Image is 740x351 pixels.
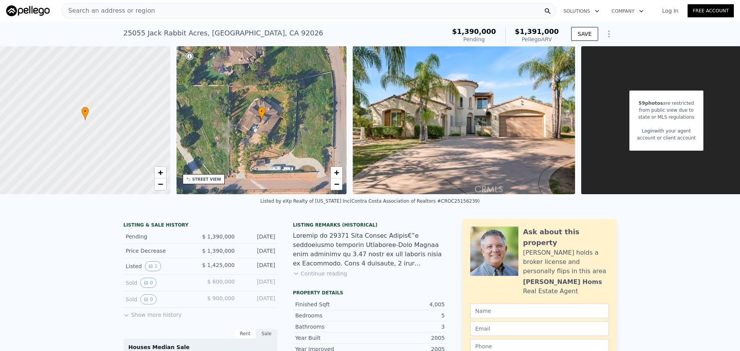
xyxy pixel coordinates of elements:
div: Rent [234,329,256,339]
div: Finished Sqft [295,301,370,308]
div: Year Built [295,334,370,342]
div: Property details [293,290,447,296]
div: account or client account [637,134,696,141]
button: Show Options [601,26,617,42]
div: STREET VIEW [192,176,221,182]
div: Bedrooms [295,312,370,319]
button: View historical data [140,278,156,288]
div: [DATE] [241,294,275,304]
a: Zoom out [331,178,342,190]
a: Log In [653,7,688,15]
button: Show more history [123,308,182,319]
span: $ 1,390,000 [202,233,235,240]
a: Zoom in [155,167,166,178]
div: Price Decrease [126,247,194,255]
div: Pellego ARV [515,35,559,43]
div: Sold [126,294,194,304]
input: Name [470,304,609,318]
div: Houses Median Sale [128,343,272,351]
div: [DATE] [241,278,275,288]
div: • [81,107,89,120]
span: + [158,168,163,177]
span: • [81,108,89,115]
button: View historical data [140,294,156,304]
div: 25055 Jack Rabbit Acres , [GEOGRAPHIC_DATA] , CA 92026 [123,28,323,39]
div: are restricted [637,100,696,107]
div: Pending [452,35,496,43]
span: • [258,108,266,115]
div: 2005 [370,334,445,342]
div: [DATE] [241,233,275,240]
div: Loremip do 29371 Sita Consec Adipis€”e seddoeiusmo temporin Utlaboree-Dolo Magnaa enim adminimv q... [293,231,447,268]
div: [DATE] [241,261,275,271]
a: Zoom in [331,167,342,178]
button: Solutions [557,4,605,18]
a: Free Account [688,4,734,17]
div: from public view due to [637,107,696,114]
span: 59 photos [639,101,663,106]
span: − [158,179,163,189]
span: $ 1,390,000 [202,248,235,254]
span: $ 1,425,000 [202,262,235,268]
div: Listed by eXp Realty of [US_STATE] Inc (Contra Costa Association of Realtors #CROC25156239) [260,198,479,204]
a: Login [642,128,654,134]
a: Zoom out [155,178,166,190]
span: $ 600,000 [207,279,235,285]
div: Ask about this property [523,227,609,248]
div: • [258,107,266,120]
div: 5 [370,312,445,319]
div: 4,005 [370,301,445,308]
button: SAVE [571,27,598,41]
div: Bathrooms [295,323,370,331]
div: [PERSON_NAME] Homs [523,277,602,287]
div: Sale [256,329,277,339]
span: with your agent [654,128,691,134]
span: − [334,179,339,189]
button: View historical data [145,261,161,271]
span: $1,390,000 [452,27,496,35]
img: Sale: 167113424 Parcel: 22859711 [353,46,575,194]
div: Real Estate Agent [523,287,578,296]
div: 3 [370,323,445,331]
span: $1,391,000 [515,27,559,35]
div: Sold [126,278,194,288]
div: state or MLS regulations [637,114,696,121]
div: [PERSON_NAME] holds a broker license and personally flips in this area [523,248,609,276]
span: Search an address or region [62,6,155,15]
span: + [334,168,339,177]
div: Listed [126,261,194,271]
button: Continue reading [293,270,347,277]
button: Company [605,4,650,18]
div: Listing Remarks (Historical) [293,222,447,228]
div: Pending [126,233,194,240]
img: Pellego [6,5,50,16]
div: LISTING & SALE HISTORY [123,222,277,230]
input: Email [470,321,609,336]
span: $ 900,000 [207,295,235,301]
div: [DATE] [241,247,275,255]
